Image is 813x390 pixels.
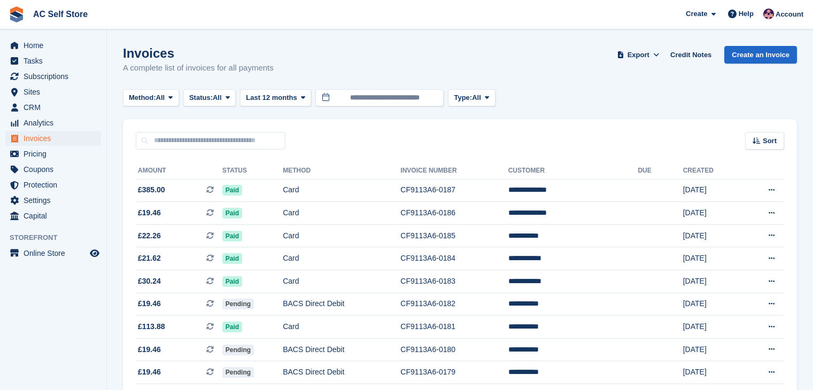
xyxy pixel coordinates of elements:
[400,361,508,384] td: CF9113A6-0179
[240,89,311,107] button: Last 12 months
[638,162,683,180] th: Due
[123,62,274,74] p: A complete list of invoices for all payments
[24,53,88,68] span: Tasks
[666,46,716,64] a: Credit Notes
[283,338,400,361] td: BACS Direct Debit
[138,207,161,219] span: £19.46
[400,202,508,225] td: CF9113A6-0186
[246,92,297,103] span: Last 12 months
[683,224,741,247] td: [DATE]
[683,338,741,361] td: [DATE]
[739,9,754,19] span: Help
[5,53,101,68] a: menu
[222,276,242,287] span: Paid
[5,162,101,177] a: menu
[400,270,508,293] td: CF9113A6-0183
[400,224,508,247] td: CF9113A6-0185
[29,5,92,23] a: AC Self Store
[763,136,777,146] span: Sort
[454,92,472,103] span: Type:
[9,6,25,22] img: stora-icon-8386f47178a22dfd0bd8f6a31ec36ba5ce8667c1dd55bd0f319d3a0aa187defe.svg
[222,322,242,332] span: Paid
[683,202,741,225] td: [DATE]
[683,179,741,202] td: [DATE]
[24,69,88,84] span: Subscriptions
[138,253,161,264] span: £21.62
[508,162,638,180] th: Customer
[24,146,88,161] span: Pricing
[5,115,101,130] a: menu
[183,89,236,107] button: Status: All
[138,366,161,378] span: £19.46
[123,46,274,60] h1: Invoices
[5,69,101,84] a: menu
[724,46,797,64] a: Create an Invoice
[628,50,649,60] span: Export
[472,92,481,103] span: All
[5,100,101,115] a: menu
[5,208,101,223] a: menu
[24,131,88,146] span: Invoices
[222,253,242,264] span: Paid
[5,177,101,192] a: menu
[24,246,88,261] span: Online Store
[448,89,495,107] button: Type: All
[686,9,707,19] span: Create
[400,293,508,316] td: CF9113A6-0182
[24,208,88,223] span: Capital
[683,293,741,316] td: [DATE]
[138,298,161,309] span: £19.46
[283,247,400,270] td: Card
[683,361,741,384] td: [DATE]
[189,92,213,103] span: Status:
[5,38,101,53] a: menu
[24,162,88,177] span: Coupons
[683,316,741,339] td: [DATE]
[615,46,662,64] button: Export
[123,89,179,107] button: Method: All
[138,230,161,241] span: £22.26
[24,115,88,130] span: Analytics
[5,246,101,261] a: menu
[283,270,400,293] td: Card
[763,9,774,19] img: Ted Cox
[10,232,106,243] span: Storefront
[683,247,741,270] td: [DATE]
[138,184,165,196] span: £385.00
[400,179,508,202] td: CF9113A6-0187
[24,193,88,208] span: Settings
[283,316,400,339] td: Card
[88,247,101,260] a: Preview store
[283,293,400,316] td: BACS Direct Debit
[24,38,88,53] span: Home
[213,92,222,103] span: All
[136,162,222,180] th: Amount
[283,224,400,247] td: Card
[222,208,242,219] span: Paid
[776,9,803,20] span: Account
[24,177,88,192] span: Protection
[400,338,508,361] td: CF9113A6-0180
[400,247,508,270] td: CF9113A6-0184
[222,185,242,196] span: Paid
[138,276,161,287] span: £30.24
[222,367,254,378] span: Pending
[222,345,254,355] span: Pending
[138,344,161,355] span: £19.46
[222,299,254,309] span: Pending
[5,131,101,146] a: menu
[24,100,88,115] span: CRM
[138,321,165,332] span: £113.88
[283,179,400,202] td: Card
[400,162,508,180] th: Invoice Number
[5,84,101,99] a: menu
[156,92,165,103] span: All
[129,92,156,103] span: Method:
[222,162,283,180] th: Status
[400,316,508,339] td: CF9113A6-0181
[283,361,400,384] td: BACS Direct Debit
[683,162,741,180] th: Created
[283,202,400,225] td: Card
[24,84,88,99] span: Sites
[5,146,101,161] a: menu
